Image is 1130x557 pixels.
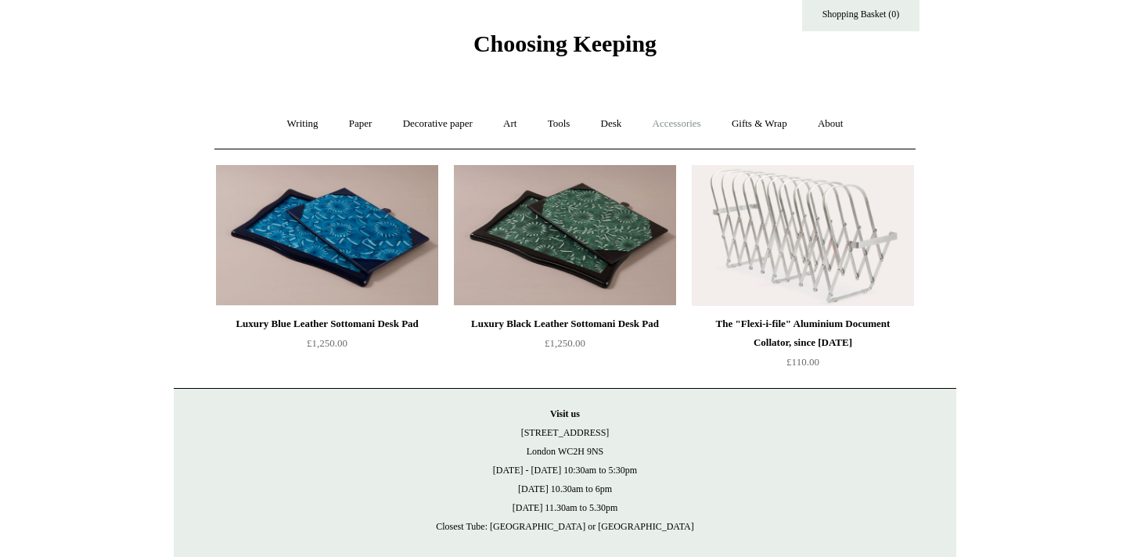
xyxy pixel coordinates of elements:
[587,103,636,145] a: Desk
[473,31,657,56] span: Choosing Keeping
[454,165,676,306] a: Luxury Black Leather Sottomani Desk Pad Luxury Black Leather Sottomani Desk Pad
[696,314,910,352] div: The "Flexi-i-file" Aluminium Document Collator, since [DATE]
[335,103,387,145] a: Paper
[692,165,914,306] img: The "Flexi-i-file" Aluminium Document Collator, since 1941
[307,337,347,349] span: £1,250.00
[550,408,580,419] strong: Visit us
[454,165,676,306] img: Luxury Black Leather Sottomani Desk Pad
[458,314,672,333] div: Luxury Black Leather Sottomani Desk Pad
[489,103,531,145] a: Art
[534,103,585,145] a: Tools
[786,356,819,368] span: £110.00
[692,314,914,379] a: The "Flexi-i-file" Aluminium Document Collator, since [DATE] £110.00
[273,103,333,145] a: Writing
[220,314,434,333] div: Luxury Blue Leather Sottomani Desk Pad
[216,165,438,306] img: Luxury Blue Leather Sottomani Desk Pad
[216,314,438,379] a: Luxury Blue Leather Sottomani Desk Pad £1,250.00
[545,337,585,349] span: £1,250.00
[718,103,801,145] a: Gifts & Wrap
[216,165,438,306] a: Luxury Blue Leather Sottomani Desk Pad Luxury Blue Leather Sottomani Desk Pad
[639,103,715,145] a: Accessories
[692,165,914,306] a: The "Flexi-i-file" Aluminium Document Collator, since 1941 The "Flexi-i-file" Aluminium Document ...
[389,103,487,145] a: Decorative paper
[473,43,657,54] a: Choosing Keeping
[454,314,676,379] a: Luxury Black Leather Sottomani Desk Pad £1,250.00
[189,404,941,536] p: [STREET_ADDRESS] London WC2H 9NS [DATE] - [DATE] 10:30am to 5:30pm [DATE] 10.30am to 6pm [DATE] 1...
[804,103,858,145] a: About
